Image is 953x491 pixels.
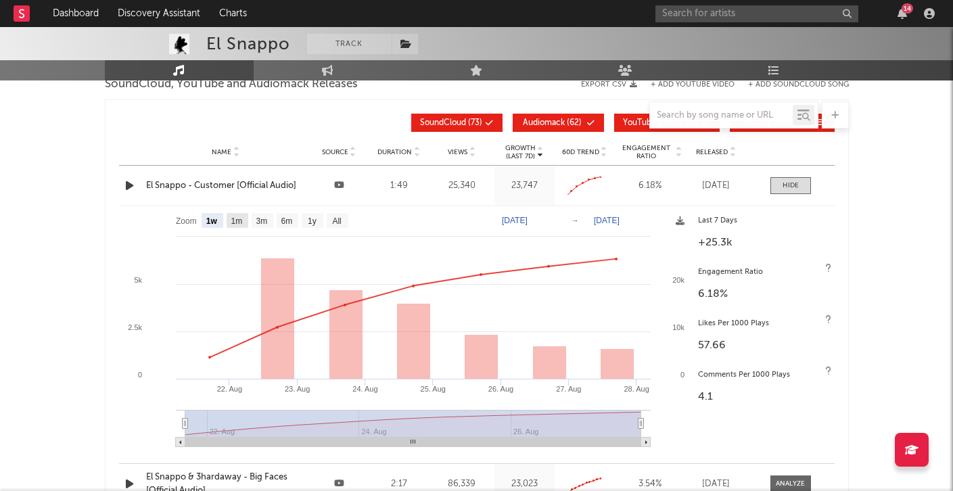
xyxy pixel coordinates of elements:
span: Views [448,148,467,156]
text: 20k [672,276,684,284]
div: 23,023 [498,477,551,491]
text: 26. Aug [488,385,513,393]
span: Source [322,148,348,156]
text: 1y [308,216,317,226]
text: 3m [256,216,267,226]
div: 3.54 % [618,477,682,491]
div: 57.66 [698,337,828,354]
input: Search by song name or URL [650,110,793,121]
a: El Snappo - Customer [Official Audio] [146,179,306,193]
text: 28. Aug [624,385,649,393]
span: Duration [377,148,412,156]
button: + Add SoundCloud Song [735,81,849,89]
p: Growth [505,144,536,152]
div: [DATE] [689,179,743,193]
text: → [571,216,579,225]
div: Comments Per 1000 Plays [698,367,828,383]
div: 2:17 [373,477,426,491]
div: 86,339 [432,477,491,491]
text: 5k [134,276,142,284]
div: 6.18 % [698,286,828,302]
div: El Snappo [206,34,290,54]
text: 10k [672,323,684,331]
div: Engagement Ratio [698,264,828,281]
button: 14 [898,8,907,19]
p: (Last 7d) [505,152,536,160]
text: 2.5k [128,323,142,331]
div: 1:49 [373,179,426,193]
span: SoundCloud, YouTube and Audiomack Releases [105,76,358,93]
text: 27. Aug [556,385,581,393]
text: All [332,216,341,226]
text: 0 [680,371,684,379]
div: Likes Per 1000 Plays [698,316,828,332]
input: Search for artists [655,5,858,22]
div: [DATE] [689,477,743,491]
div: Last 7 Days [698,213,828,229]
button: Export CSV [581,80,637,89]
div: 14 [902,3,913,14]
button: Track [307,34,392,54]
div: + Add YouTube Video [637,81,735,89]
text: 6m [281,216,292,226]
text: 24. Aug [352,385,377,393]
span: Engagement Ratio [618,144,674,160]
span: 60D Trend [562,148,599,156]
span: Name [212,148,231,156]
div: +25.3k [698,235,828,251]
text: 1w [206,216,217,226]
text: 25. Aug [420,385,445,393]
span: Released [696,148,728,156]
text: 0 [137,371,141,379]
div: 25,340 [432,179,491,193]
text: 23. Aug [285,385,310,393]
div: 23,747 [498,179,551,193]
button: + Add YouTube Video [651,81,735,89]
text: 1m [231,216,242,226]
text: [DATE] [502,216,528,225]
text: [DATE] [594,216,620,225]
text: Zoom [176,216,197,226]
div: 6.18 % [618,179,682,193]
button: + Add SoundCloud Song [748,81,849,89]
text: 22. Aug [216,385,241,393]
div: 4.1 [698,389,828,405]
